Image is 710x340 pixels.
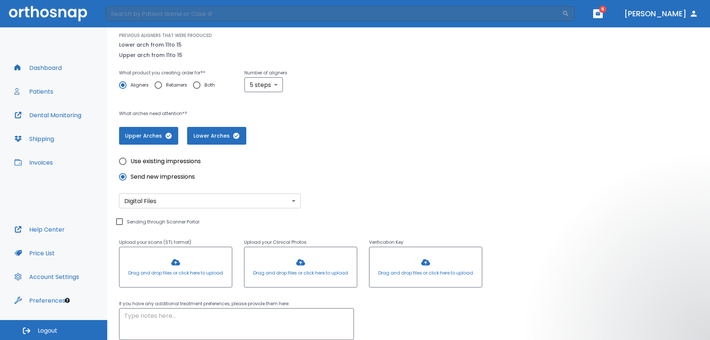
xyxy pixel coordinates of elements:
p: PREVIOUS ALIGNERS THAT WERE PRODUCED [119,32,212,39]
button: Shipping [10,130,58,148]
button: Invoices [10,154,57,171]
button: Lower Arches [187,127,246,145]
p: Verification Key [369,238,482,247]
p: What arches need attention*? [119,109,457,118]
button: Upper Arches [119,127,178,145]
p: What product you creating order for? * [119,68,221,77]
img: Orthosnap [9,6,87,21]
p: Number of aligners [244,68,287,77]
span: Send new impressions [131,172,195,181]
span: Lower Arches [195,132,239,140]
button: Help Center [10,221,69,238]
span: Use existing impressions [131,157,201,166]
button: Patients [10,83,58,100]
span: Aligners [131,81,149,90]
button: [PERSON_NAME] [621,7,701,20]
p: If you have any additional treatment preferences, please provide them here: [119,299,482,308]
button: Dental Monitoring [10,106,86,124]
p: Upload your scans (STL format) [119,238,232,247]
button: Price List [10,244,59,262]
span: 6 [599,6,606,13]
span: Both [204,81,215,90]
p: Upload your Clinical Photos [244,238,357,247]
button: Preferences [10,292,70,309]
button: Account Settings [10,268,84,286]
div: Without label [119,193,301,208]
span: Upper Arches [126,132,171,140]
div: Tooltip anchor [64,297,71,304]
button: Dashboard [10,59,66,77]
input: Search by Patient Name or Case # [106,6,562,21]
p: Upper arch from 11 to 15 [119,51,182,60]
span: Logout [38,327,57,335]
span: Retainers [166,81,187,90]
div: 5 steps [244,77,283,92]
p: Lower arch from 11 to 15 [119,40,182,49]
